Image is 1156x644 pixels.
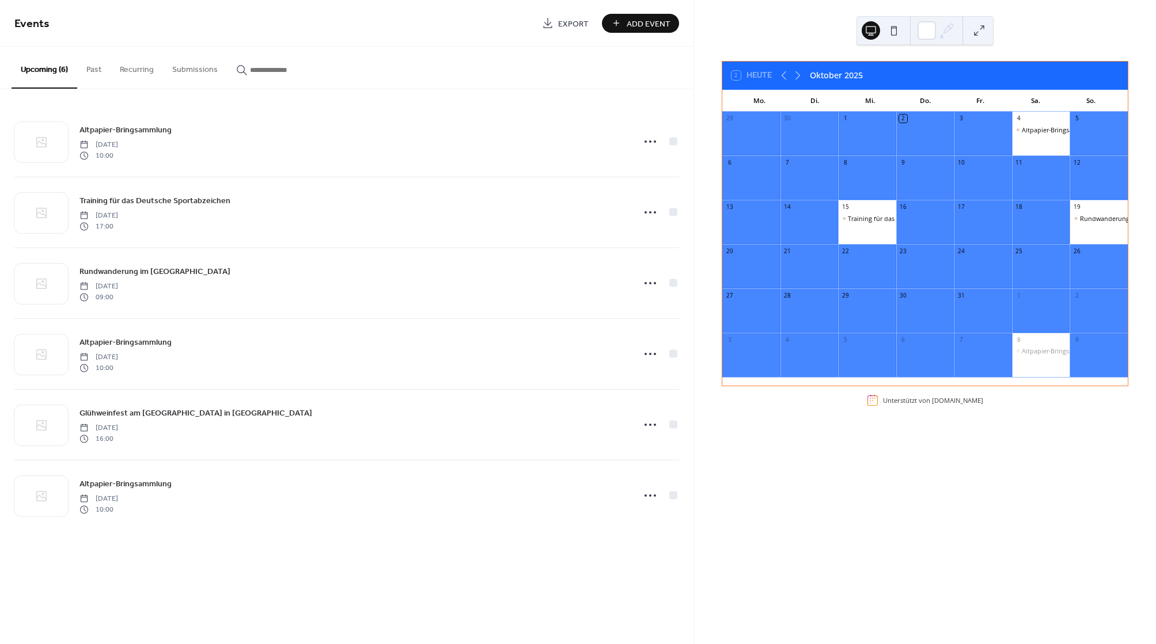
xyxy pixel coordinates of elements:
[787,90,842,112] div: Di.
[163,47,227,87] button: Submissions
[842,90,897,112] div: Mi.
[897,90,953,112] div: Do.
[79,123,172,136] a: Altpapier-Bringsammlung
[932,396,983,405] a: [DOMAIN_NAME]
[1073,159,1081,167] div: 12
[1073,115,1081,123] div: 5
[602,14,679,33] button: Add Event
[842,336,850,344] div: 5
[1015,115,1023,123] div: 4
[79,477,172,490] a: Altpapier-Bringsammlung
[79,266,230,278] span: Rundwanderung im [GEOGRAPHIC_DATA]
[726,336,734,344] div: 3
[79,221,118,231] span: 17:00
[842,247,850,255] div: 22
[838,214,896,223] div: Training für das Deutsche Sportabzeichen
[79,124,172,136] span: Altpapier-Bringsammlung
[79,195,230,207] span: Training für das Deutsche Sportabzeichen
[79,504,118,515] span: 10:00
[79,337,172,349] span: Altpapier-Bringsammlung
[726,203,734,211] div: 13
[810,69,863,82] div: Oktober 2025
[899,291,907,299] div: 30
[953,90,1008,112] div: Fr.
[1073,336,1081,344] div: 9
[1015,336,1023,344] div: 8
[1073,291,1081,299] div: 2
[726,291,734,299] div: 27
[79,281,118,292] span: [DATE]
[79,265,230,278] a: Rundwanderung im [GEOGRAPHIC_DATA]
[842,159,850,167] div: 8
[783,115,791,123] div: 30
[1073,203,1081,211] div: 19
[957,247,965,255] div: 24
[1008,90,1063,112] div: Sa.
[1015,291,1023,299] div: 1
[627,18,670,30] span: Add Event
[783,203,791,211] div: 14
[1015,203,1023,211] div: 18
[899,336,907,344] div: 6
[1015,159,1023,167] div: 11
[79,433,118,444] span: 16:00
[12,47,77,89] button: Upcoming (6)
[1022,346,1097,355] div: Altpapier-Bringsammlung
[726,247,734,255] div: 20
[79,211,118,221] span: [DATE]
[842,203,850,211] div: 15
[1022,125,1097,134] div: Altpapier-Bringsammlung
[79,336,172,349] a: Altpapier-Bringsammlung
[533,14,597,33] a: Export
[957,159,965,167] div: 10
[731,90,787,112] div: Mo.
[783,247,791,255] div: 21
[1012,125,1070,134] div: Altpapier-Bringsammlung
[899,159,907,167] div: 9
[726,159,734,167] div: 6
[79,423,118,433] span: [DATE]
[77,47,111,87] button: Past
[957,115,965,123] div: 3
[1073,247,1081,255] div: 26
[79,494,118,504] span: [DATE]
[783,159,791,167] div: 7
[79,406,312,420] a: Glühweinfest am [GEOGRAPHIC_DATA] in [GEOGRAPHIC_DATA]
[1063,90,1119,112] div: So.
[1015,247,1023,255] div: 25
[79,194,230,207] a: Training für das Deutsche Sportabzeichen
[79,363,118,373] span: 10:00
[79,478,172,490] span: Altpapier-Bringsammlung
[558,18,589,30] span: Export
[848,214,972,223] div: Training für das Deutsche Sportabzeichen
[957,336,965,344] div: 7
[14,13,50,35] span: Events
[842,291,850,299] div: 29
[79,292,118,302] span: 09:00
[957,203,965,211] div: 17
[783,291,791,299] div: 28
[111,47,163,87] button: Recurring
[783,336,791,344] div: 4
[79,407,312,420] span: Glühweinfest am [GEOGRAPHIC_DATA] in [GEOGRAPHIC_DATA]
[79,150,118,161] span: 10:00
[899,247,907,255] div: 23
[883,396,983,405] div: Unterstützt von
[957,291,965,299] div: 31
[899,203,907,211] div: 16
[79,140,118,150] span: [DATE]
[726,115,734,123] div: 29
[1012,346,1070,355] div: Altpapier-Bringsammlung
[899,115,907,123] div: 2
[1070,214,1128,223] div: Rundwanderung im Jurapark Aargau
[79,352,118,363] span: [DATE]
[842,115,850,123] div: 1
